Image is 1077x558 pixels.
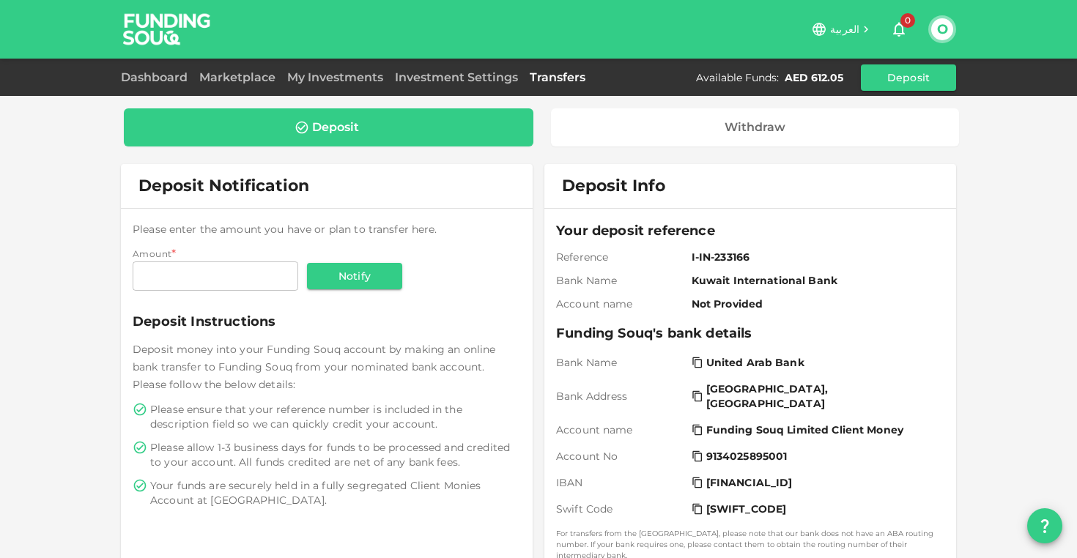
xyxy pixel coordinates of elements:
[150,402,518,431] span: Please ensure that your reference number is included in the description field so we can quickly c...
[1027,508,1062,543] button: question
[556,502,686,516] span: Swift Code
[312,120,359,135] div: Deposit
[281,70,389,84] a: My Investments
[931,18,953,40] button: O
[133,248,171,259] span: Amount
[524,70,591,84] a: Transfers
[133,261,298,291] input: amount
[884,15,914,44] button: 0
[706,382,936,411] span: [GEOGRAPHIC_DATA], [GEOGRAPHIC_DATA]
[556,423,686,437] span: Account name
[556,297,686,311] span: Account name
[133,311,521,332] span: Deposit Instructions
[193,70,281,84] a: Marketplace
[556,323,944,343] span: Funding Souq's bank details
[706,502,787,516] span: [SWIFT_CODE]
[692,250,939,264] span: I-IN-233166
[138,176,309,196] span: Deposit Notification
[692,297,939,311] span: Not Provided
[725,120,785,135] div: Withdraw
[556,273,686,288] span: Bank Name
[696,70,779,85] div: Available Funds :
[556,250,686,264] span: Reference
[900,13,915,28] span: 0
[133,223,437,236] span: Please enter the amount you have or plan to transfer here.
[556,449,686,464] span: Account No
[556,475,686,490] span: IBAN
[556,355,686,370] span: Bank Name
[830,23,859,36] span: العربية
[556,389,686,403] span: Bank Address
[706,449,788,464] span: 9134025895001
[692,273,939,288] span: Kuwait International Bank
[861,64,956,91] button: Deposit
[124,108,533,146] a: Deposit
[121,70,193,84] a: Dashboard
[706,355,804,370] span: United Arab Bank
[785,70,843,85] div: AED 612.05
[150,440,518,469] span: Please allow 1-3 business days for funds to be processed and credited to your account. All funds ...
[706,475,793,490] span: [FINANCIAL_ID]
[307,263,402,289] button: Notify
[706,423,903,437] span: Funding Souq Limited Client Money
[551,108,960,146] a: Withdraw
[389,70,524,84] a: Investment Settings
[150,478,518,507] span: Your funds are securely held in a fully segregated Client Monies Account at [GEOGRAPHIC_DATA].
[556,220,944,241] span: Your deposit reference
[133,343,495,391] span: Deposit money into your Funding Souq account by making an online bank transfer to Funding Souq fr...
[562,176,665,196] span: Deposit Info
